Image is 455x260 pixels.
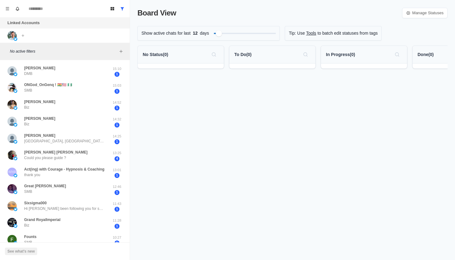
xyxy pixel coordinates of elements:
[141,30,191,37] p: Show active chats for last
[24,133,55,138] p: [PERSON_NAME]
[14,37,17,41] img: picture
[14,224,17,228] img: picture
[24,223,29,228] p: Biz
[24,155,66,161] p: Could you please guide ?
[24,82,72,88] p: ONGod_OnGenq ! 🇬🇭🇱🇷 🇳🇬
[14,140,17,144] img: picture
[24,234,37,240] p: Founts
[7,134,17,143] img: picture
[115,72,119,77] span: 1
[7,235,17,244] img: picture
[7,117,17,126] img: picture
[14,207,17,211] img: picture
[115,190,119,195] span: 1
[200,30,209,37] p: days
[115,173,119,178] span: 1
[234,51,252,58] p: To Do ( 0 )
[24,240,32,245] p: SMB
[2,4,12,14] button: Menu
[109,235,125,240] p: 10:27
[115,240,119,245] span: 1
[115,224,119,229] span: 1
[7,167,17,177] img: picture
[7,218,17,227] img: picture
[115,156,119,161] span: 4
[24,167,104,172] p: Act(ing) with Courage - Hypnosis & Coaching
[24,183,66,189] p: Great [PERSON_NAME]
[318,30,378,37] p: to batch edit statuses from tags
[14,174,17,177] img: picture
[14,157,17,160] img: picture
[24,206,105,211] p: Hi [PERSON_NAME] been following you for some time now. I’m ready to SMB. I currently own a constr...
[7,201,17,210] img: picture
[14,190,17,194] img: picture
[209,50,219,59] button: Search
[7,100,17,109] img: picture
[289,30,305,37] p: Tip: Use
[109,134,125,139] p: 14:25
[326,51,355,58] p: In Progress ( 0 )
[14,72,17,76] img: picture
[24,65,55,71] p: [PERSON_NAME]
[137,7,176,19] p: Board View
[109,167,125,173] p: 13:01
[24,88,32,93] p: SMB
[115,207,119,212] span: 1
[5,248,37,255] button: See what's new
[7,20,40,26] p: Linked Accounts
[216,30,222,37] div: Filter by activity days
[24,200,47,206] p: Sixsigma000
[19,32,27,39] button: Add account
[7,66,17,76] img: picture
[24,116,55,121] p: [PERSON_NAME]
[301,50,310,59] button: Search
[14,106,17,110] img: picture
[24,217,60,223] p: Grand RoyalImperial
[392,50,402,59] button: Search
[24,138,105,144] p: [GEOGRAPHIC_DATA], [GEOGRAPHIC_DATA]. Always been interested in exploring this path. Thank you.
[24,189,32,194] p: SMB
[117,4,127,14] button: Show all conversations
[117,48,125,55] button: Add filters
[24,121,29,127] p: Biz
[115,106,119,110] span: 1
[24,71,32,76] p: DMB
[7,31,17,40] img: picture
[109,83,125,88] p: 15:03
[143,51,168,58] p: No Status ( 0 )
[191,30,200,37] span: 12
[7,150,17,160] img: picture
[418,51,434,58] p: Done ( 0 )
[24,172,40,178] p: thank you
[109,184,125,189] p: 12:46
[402,8,448,18] a: Manage Statuses
[109,66,125,71] p: 15:10
[14,123,17,127] img: picture
[10,49,117,54] p: No active filters
[115,139,119,144] span: 1
[109,117,125,122] p: 14:32
[24,149,88,155] p: [PERSON_NAME] [PERSON_NAME]
[107,4,117,14] button: Board View
[14,241,17,245] img: picture
[7,83,17,92] img: picture
[306,30,316,37] a: Tools
[109,201,125,206] p: 11:43
[115,89,119,94] span: 1
[7,184,17,193] img: picture
[14,89,17,93] img: picture
[109,218,125,223] p: 11:28
[24,99,55,105] p: [PERSON_NAME]
[109,150,125,156] p: 13:25
[24,105,29,110] p: Biz
[115,123,119,128] span: 1
[109,100,125,105] p: 14:52
[12,4,22,14] button: Notifications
